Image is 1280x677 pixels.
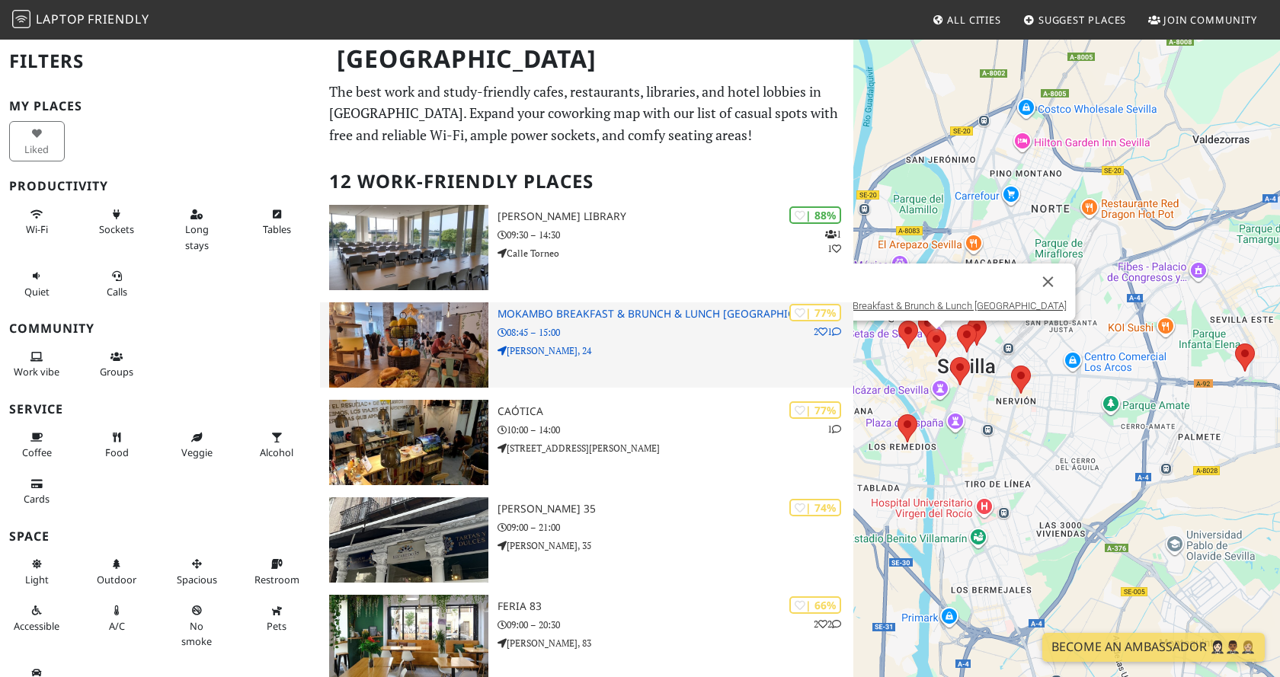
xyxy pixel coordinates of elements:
span: Veggie [181,445,213,459]
a: LaptopFriendly LaptopFriendly [12,7,149,34]
button: Light [9,551,65,592]
span: Credit cards [24,492,50,506]
p: 09:30 – 14:30 [498,228,853,242]
button: Spacious [169,551,225,592]
button: Wi-Fi [9,202,65,242]
span: Suggest Places [1038,13,1127,27]
span: Smoke free [181,619,212,648]
img: Mokambo Breakfast & Brunch & Lunch Sevilla [329,302,488,388]
button: Coffee [9,425,65,465]
p: 2 1 [814,324,841,339]
div: | 66% [789,596,841,614]
a: All Cities [926,6,1007,34]
button: Alcohol [249,425,305,465]
h3: [PERSON_NAME] Library [498,210,853,223]
span: Outdoor area [97,573,136,586]
span: Food [105,445,129,459]
p: The best work and study-friendly cafes, restaurants, libraries, and hotel lobbies in [GEOGRAPHIC_... [329,81,844,146]
div: | 77% [789,401,841,419]
span: Coffee [22,445,52,459]
img: Felipe González Márquez Library [329,205,488,290]
a: Caótica | 77% 1 Caótica 10:00 – 14:00 [STREET_ADDRESS][PERSON_NAME] [320,400,853,485]
p: [STREET_ADDRESS][PERSON_NAME] [498,441,853,455]
p: 1 1 [825,227,841,256]
div: | 77% [789,304,841,321]
h3: Mokambo Breakfast & Brunch & Lunch [GEOGRAPHIC_DATA] [498,308,853,321]
a: Join Community [1142,6,1263,34]
button: Sockets [89,202,145,242]
h3: Productivity [9,179,311,193]
span: Natural light [25,573,49,586]
span: Spacious [177,573,217,586]
div: | 88% [789,206,841,224]
p: [PERSON_NAME], 24 [498,343,853,358]
button: Quiet [9,263,65,304]
h3: Community [9,321,311,336]
span: Accessible [14,619,59,633]
span: Join Community [1163,13,1257,27]
button: Outdoor [89,551,145,592]
img: Recaredo 35 [329,497,488,583]
span: Long stays [185,222,209,251]
a: Suggest Places [1017,6,1133,34]
a: Become an Ambassador 🤵🏻‍♀️🤵🏾‍♂️🤵🏼‍♀️ [1042,633,1265,662]
span: Quiet [24,285,50,299]
p: 09:00 – 21:00 [498,520,853,535]
button: Accessible [9,598,65,638]
span: Restroom [254,573,299,586]
span: Work-friendly tables [263,222,291,236]
p: [PERSON_NAME], 35 [498,538,853,553]
span: All Cities [947,13,1001,27]
span: Air conditioned [109,619,125,633]
h3: Service [9,402,311,417]
button: Veggie [169,425,225,465]
span: Stable Wi-Fi [26,222,48,236]
h3: [PERSON_NAME] 35 [498,503,853,516]
button: Work vibe [9,344,65,385]
img: Caótica [329,400,488,485]
span: Friendly [88,11,149,27]
span: Pet friendly [267,619,286,633]
button: No smoke [169,598,225,653]
button: Pets [249,598,305,638]
a: Mokambo Breakfast & Brunch & Lunch Sevilla | 77% 21 Mokambo Breakfast & Brunch & Lunch [GEOGRAPHI... [320,302,853,388]
button: Cerrar [1030,263,1067,300]
button: Long stays [169,202,225,257]
button: Restroom [249,551,305,592]
h3: Caótica [498,405,853,418]
p: [PERSON_NAME], 83 [498,636,853,650]
h2: Filters [9,38,311,85]
div: | 74% [789,499,841,516]
p: 08:45 – 15:00 [498,325,853,340]
h3: My Places [9,99,311,113]
h3: Feria 83 [498,600,853,613]
h3: Space [9,529,311,544]
button: Tables [249,202,305,242]
img: LaptopFriendly [12,10,30,28]
button: Food [89,425,145,465]
button: A/C [89,598,145,638]
span: Alcohol [260,445,293,459]
button: Cards [9,471,65,512]
span: Group tables [100,365,133,378]
h1: [GEOGRAPHIC_DATA] [325,38,850,80]
button: Calls [89,263,145,304]
h2: 12 Work-Friendly Places [329,158,844,205]
a: Mokambo Breakfast & Brunch & Lunch [GEOGRAPHIC_DATA] [807,300,1067,311]
button: Groups [89,344,145,385]
p: 10:00 – 14:00 [498,423,853,437]
a: Felipe González Márquez Library | 88% 11 [PERSON_NAME] Library 09:30 – 14:30 Calle Torneo [320,205,853,290]
p: 09:00 – 20:30 [498,618,853,632]
p: 1 [827,422,841,436]
p: Calle Torneo [498,246,853,260]
span: Power sockets [99,222,134,236]
span: People working [14,365,59,378]
p: 2 2 [814,617,841,631]
span: Laptop [36,11,85,27]
span: Video/audio calls [107,285,127,299]
a: Recaredo 35 | 74% [PERSON_NAME] 35 09:00 – 21:00 [PERSON_NAME], 35 [320,497,853,583]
